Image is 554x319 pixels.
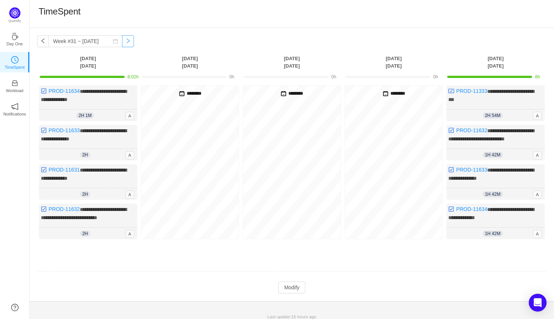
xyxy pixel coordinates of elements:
button: icon: left [37,35,49,47]
p: Notifications [3,111,26,117]
p: Quantify [9,19,21,24]
span: 16 hours ago [291,314,317,319]
i: icon: clock-circle [11,56,19,64]
span: 1h 42m [483,231,503,237]
span: 2h [80,231,90,237]
p: TimeSpent [5,64,25,71]
span: A [533,151,542,159]
th: [DATE] [DATE] [139,55,241,70]
a: PROD-11634 [49,88,80,94]
a: icon: coffeeDay One [11,35,19,42]
span: 2h 54m [483,113,503,118]
input: Select a week [49,35,122,47]
a: PROD-11633 [456,167,487,173]
img: 10318 [448,127,454,133]
a: PROD-11634 [456,206,487,212]
span: 8h [535,74,540,79]
a: PROD-11632 [49,206,80,212]
img: 10318 [448,167,454,173]
p: Workload [6,87,23,94]
img: 10318 [41,88,47,94]
th: [DATE] [DATE] [241,55,343,70]
img: 10318 [41,167,47,173]
i: icon: inbox [11,79,19,87]
th: [DATE] [DATE] [343,55,445,70]
span: A [533,230,542,238]
a: PROD-11633 [49,127,80,133]
span: A [125,112,134,120]
a: icon: clock-circleTimeSpent [11,58,19,66]
span: A [125,191,134,199]
span: 0h [331,74,336,79]
a: PROD-11333 [456,88,487,94]
h1: TimeSpent [39,6,81,17]
img: 10318 [448,206,454,212]
span: A [125,230,134,238]
span: 2h 1m [76,113,94,118]
th: [DATE] [DATE] [37,55,139,70]
img: Quantify [9,7,20,19]
span: 1h 42m [483,152,503,158]
span: A [125,151,134,159]
i: icon: coffee [11,33,19,40]
a: PROD-11631 [49,167,80,173]
span: 0h [433,74,438,79]
span: 2h [80,191,90,197]
a: icon: notificationNotifications [11,105,19,113]
span: Last update: [267,314,316,319]
a: icon: question-circle [11,304,19,311]
a: PROD-11632 [456,127,487,133]
button: Modify [278,281,305,293]
span: 0h [229,74,234,79]
span: A [533,191,542,199]
i: icon: calendar [113,39,118,44]
img: 10300 [448,88,454,94]
th: [DATE] [DATE] [445,55,547,70]
div: Open Intercom Messenger [529,294,547,312]
button: icon: right [122,35,134,47]
a: icon: inboxWorkload [11,82,19,89]
img: 10318 [41,206,47,212]
span: 8.02h [128,74,139,79]
span: A [533,112,542,120]
p: Day One [6,40,23,47]
img: 10318 [41,127,47,133]
i: icon: notification [11,103,19,110]
span: 1h 42m [483,191,503,197]
span: 2h [80,152,90,158]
